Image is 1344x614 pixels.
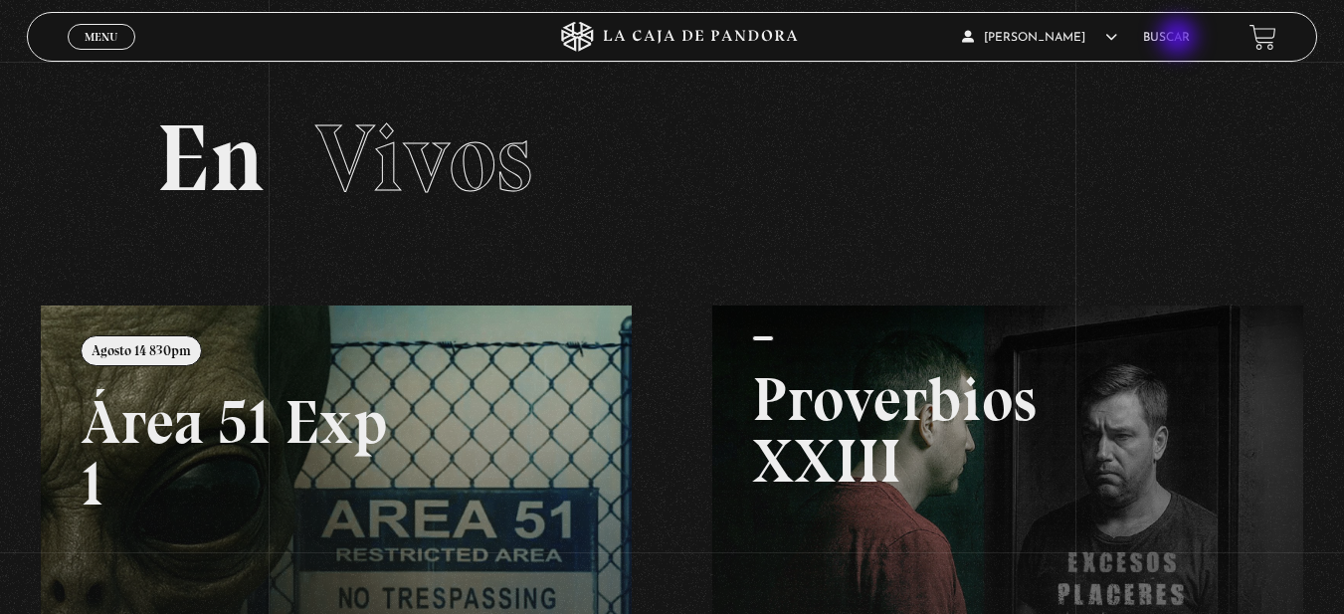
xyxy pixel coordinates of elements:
[156,111,1189,206] h2: En
[78,48,124,62] span: Cerrar
[1143,32,1190,44] a: Buscar
[1249,24,1276,51] a: View your shopping cart
[85,31,117,43] span: Menu
[962,32,1117,44] span: [PERSON_NAME]
[315,102,532,215] span: Vivos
